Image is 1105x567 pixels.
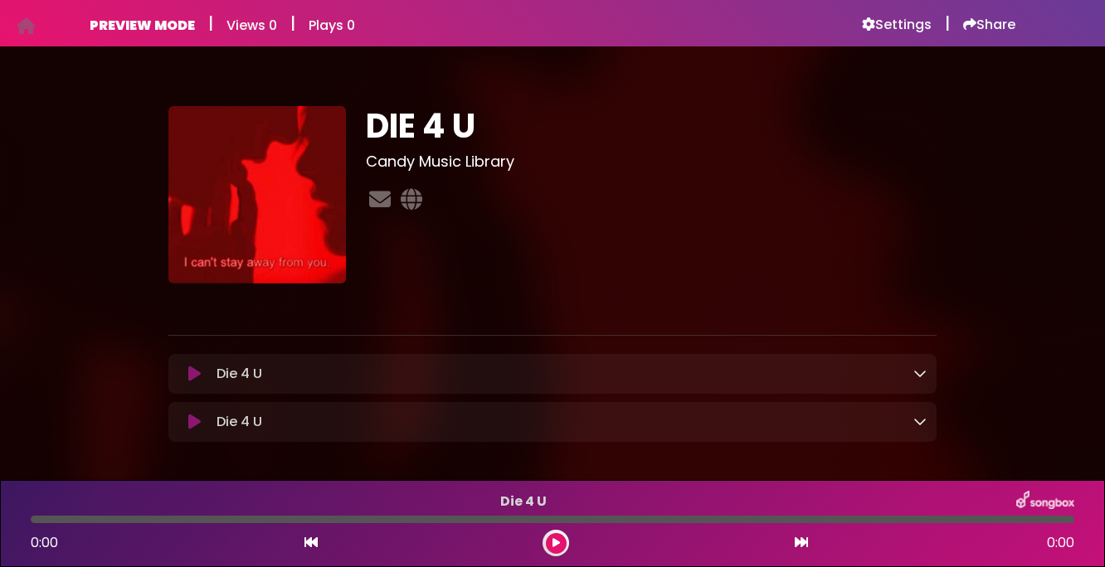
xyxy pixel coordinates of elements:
[217,412,913,432] p: Die 4 U
[366,106,937,146] h1: DIE 4 U
[862,17,932,33] a: Settings
[945,13,950,33] h5: |
[217,364,913,384] p: Die 4 U
[208,13,213,33] h5: |
[226,17,277,33] h6: Views 0
[963,17,1015,33] a: Share
[168,106,346,283] img: maw7V1MsRLydwld4IIay
[366,153,937,171] h3: Candy Music Library
[309,17,355,33] h6: Plays 0
[1016,491,1074,512] img: songbox-logo-white.png
[290,13,295,33] h5: |
[90,17,195,33] h6: PREVIEW MODE
[31,492,1016,511] p: Die 4 U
